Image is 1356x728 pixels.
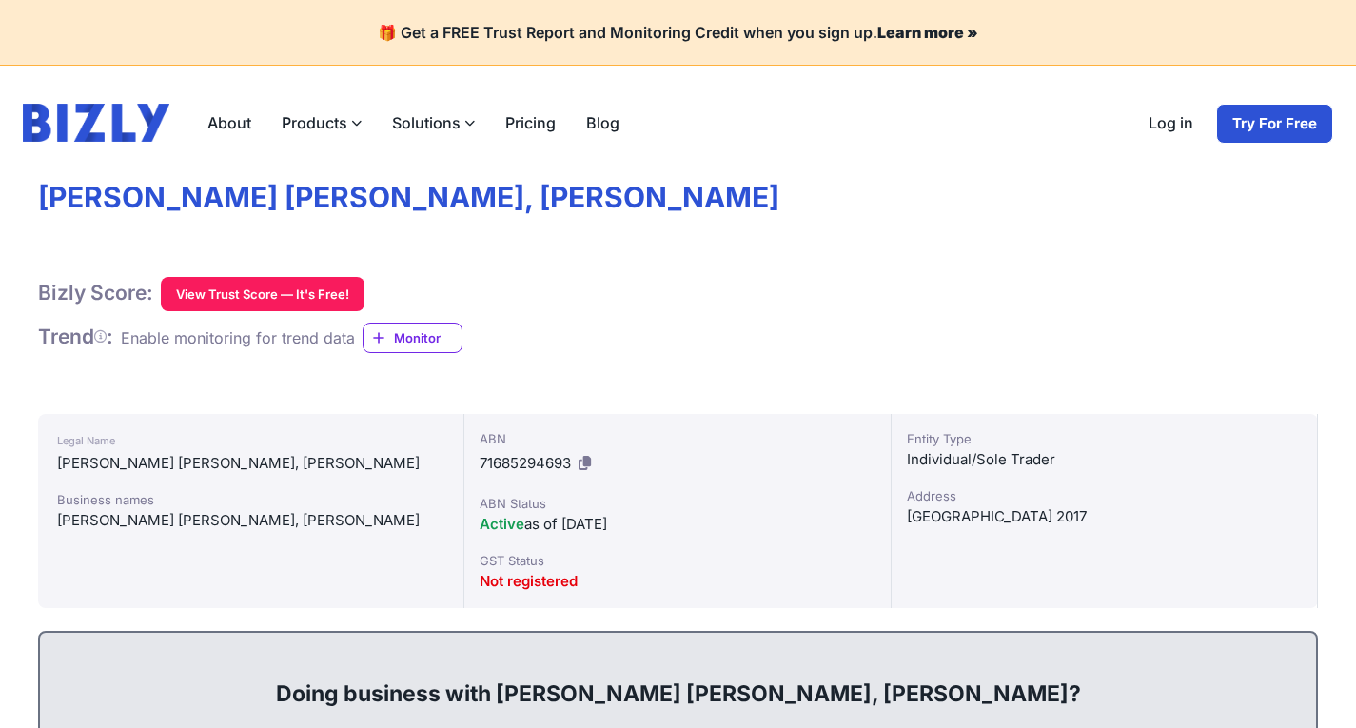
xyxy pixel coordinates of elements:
div: Individual/Sole Trader [907,448,1302,471]
span: Not registered [480,572,578,590]
a: Learn more » [877,23,978,42]
span: Active [480,515,524,533]
h1: [PERSON_NAME] [PERSON_NAME], [PERSON_NAME] [38,180,1318,216]
label: Solutions [377,104,490,142]
div: [PERSON_NAME] [PERSON_NAME], [PERSON_NAME] [57,452,444,475]
a: Blog [571,104,635,142]
a: Monitor [363,323,462,353]
div: [PERSON_NAME] [PERSON_NAME], [PERSON_NAME] [57,509,444,532]
a: Log in [1133,104,1209,144]
div: ABN [480,429,875,448]
div: Entity Type [907,429,1302,448]
h4: 🎁 Get a FREE Trust Report and Monitoring Credit when you sign up. [23,23,1333,42]
a: About [192,104,266,142]
div: GST Status [480,551,875,570]
span: 71685294693 [480,454,571,472]
div: Business names [57,490,444,509]
h1: Bizly Score: [38,281,153,305]
button: View Trust Score — It's Free! [161,277,364,311]
a: Try For Free [1216,104,1333,144]
div: Address [907,486,1302,505]
div: Doing business with [PERSON_NAME] [PERSON_NAME], [PERSON_NAME]? [59,648,1297,709]
div: [GEOGRAPHIC_DATA] 2017 [907,505,1302,528]
div: as of [DATE] [480,513,875,536]
img: bizly_logo.svg [23,104,169,142]
span: Monitor [394,328,462,347]
div: Legal Name [57,429,444,452]
div: ABN Status [480,494,875,513]
span: Trend : [38,325,113,348]
label: Products [266,104,377,142]
a: Pricing [490,104,571,142]
div: Enable monitoring for trend data [121,326,355,349]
